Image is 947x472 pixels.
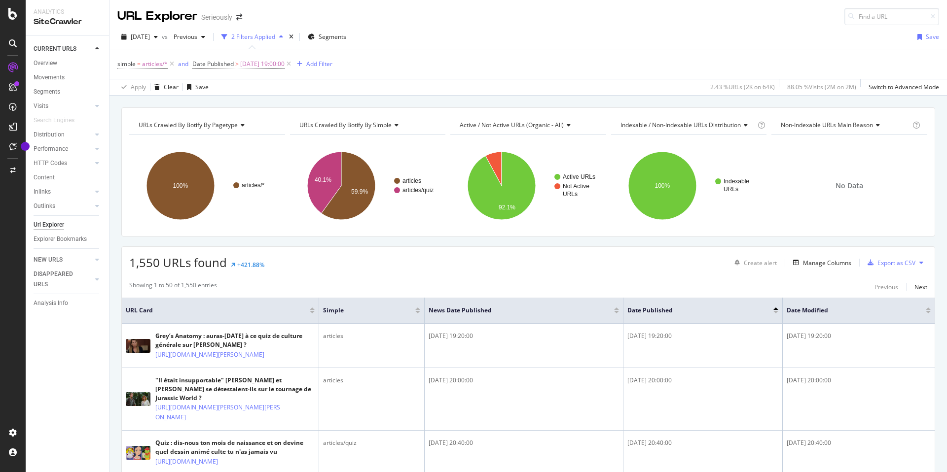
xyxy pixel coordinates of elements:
button: 2 Filters Applied [218,29,287,45]
text: Not Active [563,183,589,190]
div: Create alert [744,259,777,267]
div: URL Explorer [117,8,197,25]
div: Save [195,83,209,91]
span: articles/* [142,57,168,71]
text: 100% [655,182,670,189]
div: [DATE] 19:20:00 [627,332,778,340]
div: Overview [34,58,57,68]
a: Search Engines [34,115,84,126]
span: Indexable / Non-Indexable URLs distribution [620,121,741,129]
button: Create alert [730,255,777,270]
button: Clear [150,79,179,95]
div: Serieously [201,12,232,22]
div: CURRENT URLS [34,44,76,54]
a: HTTP Codes [34,158,92,169]
h4: Non-Indexable URLs Main Reason [779,117,911,133]
a: Segments [34,87,102,97]
h4: Active / Not Active URLs [458,117,597,133]
span: URLs Crawled By Botify By pagetype [139,121,238,129]
svg: A chart. [129,143,285,229]
button: Segments [304,29,350,45]
div: [DATE] 20:40:00 [429,438,619,447]
span: [DATE] 19:00:00 [240,57,285,71]
div: Add Filter [306,60,332,68]
a: Overview [34,58,102,68]
text: articles/* [242,182,264,189]
button: Switch to Advanced Mode [865,79,939,95]
div: and [178,60,188,68]
a: Content [34,172,102,183]
text: 59.9% [351,188,368,195]
div: [DATE] 20:00:00 [787,376,931,385]
div: times [287,32,295,42]
span: Date Published [627,306,759,315]
div: articles [323,376,420,385]
span: URL Card [126,306,307,315]
span: Segments [319,33,346,41]
img: main image [126,446,150,460]
h4: URLs Crawled By Botify By simple [297,117,437,133]
div: Distribution [34,130,65,140]
a: Url Explorer [34,220,102,230]
div: [DATE] 20:00:00 [429,376,619,385]
a: Explorer Bookmarks [34,234,102,244]
div: Tooltip anchor [21,142,30,151]
span: Non-Indexable URLs Main Reason [781,121,873,129]
a: CURRENT URLS [34,44,92,54]
button: Manage Columns [789,257,851,269]
svg: A chart. [290,143,446,229]
div: "Il était insupportable" [PERSON_NAME] et [PERSON_NAME] se détestaient-ils sur le tournage de Jur... [155,376,315,403]
button: Add Filter [293,58,332,70]
a: Analysis Info [34,298,102,308]
div: [DATE] 19:20:00 [429,332,619,340]
div: Inlinks [34,187,51,197]
a: Outlinks [34,201,92,211]
div: Save [926,33,939,41]
h4: URLs Crawled By Botify By pagetype [137,117,276,133]
div: Analytics [34,8,101,16]
svg: A chart. [611,143,767,229]
h4: Indexable / Non-Indexable URLs Distribution [619,117,756,133]
div: Content [34,172,55,183]
span: 2025 Sep. 2nd [131,33,150,41]
text: articles/quiz [402,187,434,194]
div: Search Engines [34,115,74,126]
text: Active URLs [563,173,595,180]
div: +421.88% [237,261,264,269]
img: main image [126,339,150,353]
div: Switch to Advanced Mode [869,83,939,91]
a: NEW URLS [34,255,92,265]
div: Manage Columns [803,259,851,267]
button: and [178,59,188,68]
div: SiteCrawler [34,16,101,28]
div: DISAPPEARED URLS [34,269,83,290]
text: articles [402,177,421,184]
div: 2 Filters Applied [231,33,275,41]
text: 92.1% [499,204,515,211]
div: [DATE] 20:40:00 [627,438,778,447]
a: Performance [34,144,92,154]
div: HTTP Codes [34,158,67,169]
div: Grey’s Anatomy : auras-[DATE] à ce quiz de culture générale sur [PERSON_NAME] ? [155,332,315,349]
button: Apply [117,79,146,95]
div: Outlinks [34,201,55,211]
span: simple [323,306,401,315]
span: URLs Crawled By Botify By simple [299,121,392,129]
span: Date Modified [787,306,911,315]
span: No Data [836,181,863,191]
div: Performance [34,144,68,154]
img: main image [126,392,150,406]
a: [URL][DOMAIN_NAME][PERSON_NAME] [155,350,264,360]
div: Previous [874,283,898,291]
div: 2.43 % URLs ( 2K on 64K ) [710,83,775,91]
span: Previous [170,33,197,41]
div: Next [914,283,927,291]
div: [DATE] 20:00:00 [627,376,778,385]
text: URLs [563,191,578,198]
text: 40.1% [315,176,331,183]
button: Previous [170,29,209,45]
span: Active / Not Active URLs (organic - all) [460,121,564,129]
